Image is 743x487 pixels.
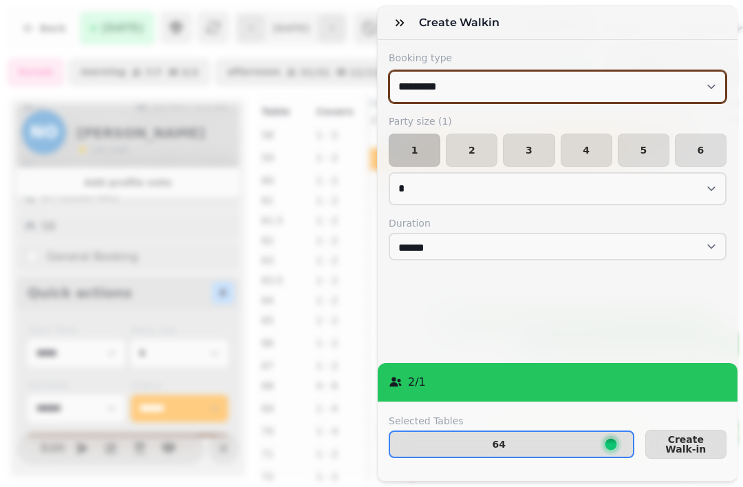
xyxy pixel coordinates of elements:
[400,145,429,155] span: 1
[561,134,612,167] button: 4
[687,145,715,155] span: 6
[493,439,506,449] p: 64
[572,145,601,155] span: 4
[408,374,426,391] p: 2 / 1
[675,134,726,167] button: 6
[503,134,554,167] button: 3
[645,430,726,459] button: Create Walk-in
[389,51,726,65] label: Booking type
[419,14,505,31] h3: Create walkin
[629,145,658,155] span: 5
[446,134,497,167] button: 2
[618,134,669,167] button: 5
[389,216,726,230] label: Duration
[389,431,634,458] button: 64
[389,414,634,428] label: Selected Tables
[389,114,726,128] label: Party size ( 1 )
[657,435,715,454] span: Create Walk-in
[515,145,543,155] span: 3
[389,134,440,167] button: 1
[457,145,486,155] span: 2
